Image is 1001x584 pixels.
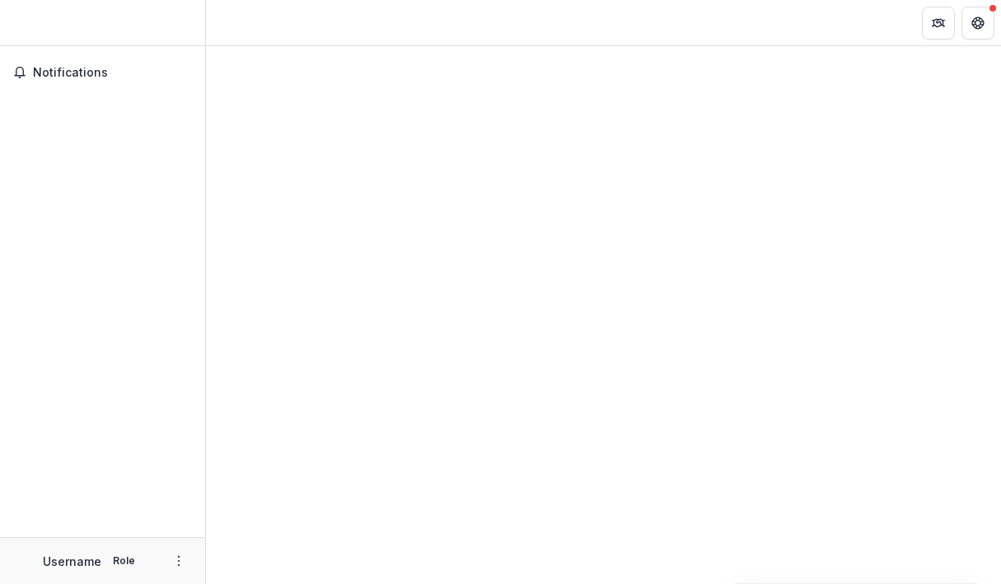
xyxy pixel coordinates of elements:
[108,554,140,568] p: Role
[169,551,189,571] button: More
[922,7,955,40] button: Partners
[961,7,994,40] button: Get Help
[33,66,192,80] span: Notifications
[7,59,199,86] button: Notifications
[43,553,101,570] p: Username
